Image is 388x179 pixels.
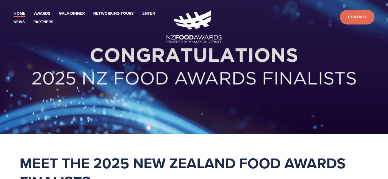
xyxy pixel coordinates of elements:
[340,10,375,25] a: Contact
[13,19,25,26] a: News
[33,19,53,26] a: Partners
[59,10,85,17] a: Gala Dinner
[34,10,50,17] a: Awards
[142,10,155,17] a: Enter
[13,10,25,17] a: Home
[93,10,134,17] a: Networking-Tours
